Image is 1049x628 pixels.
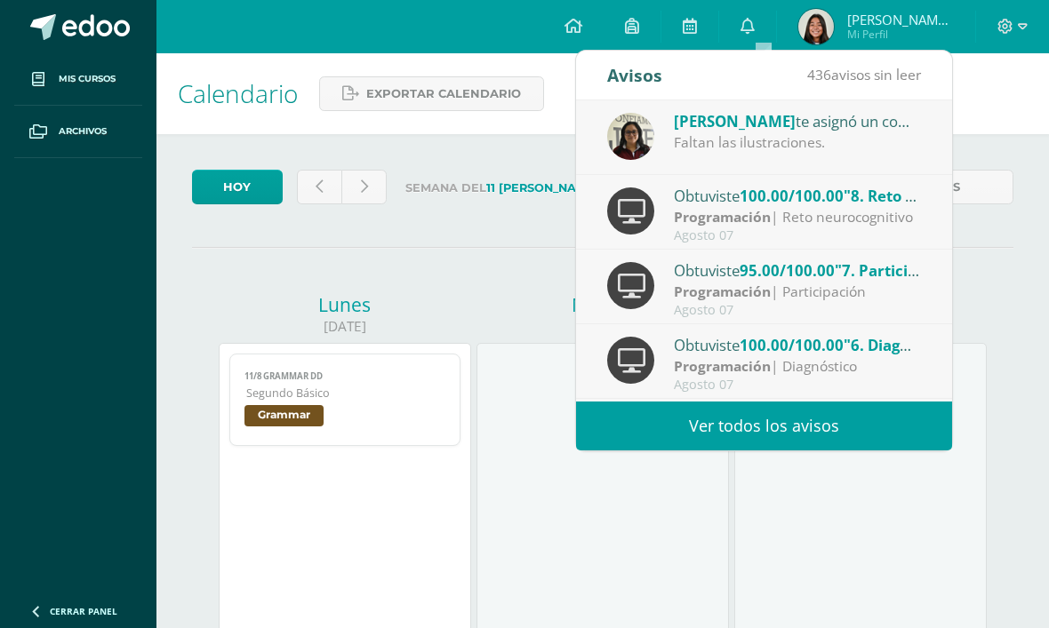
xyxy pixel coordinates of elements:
div: Agosto 07 [674,378,921,393]
div: Martes [476,292,729,317]
span: Mis cursos [59,72,116,86]
a: Hoy [192,170,283,204]
strong: Programación [674,207,771,227]
span: "7. Participación" [835,260,965,281]
div: Faltan las ilustraciones. [674,132,921,153]
label: Semana del al [401,170,735,206]
div: Avisos [607,51,662,99]
div: Agosto 07 [674,228,921,243]
span: avisos sin leer [807,65,921,84]
a: Archivos [14,106,142,158]
a: 11/8 Grammar DDSegundo BásicoGrammar [229,354,460,446]
span: [PERSON_NAME] [674,111,796,131]
span: Grammar [244,405,324,426]
span: 436 [807,65,831,84]
span: "6. Diagnóstico" [844,335,960,355]
div: | Participación [674,282,921,302]
span: Mi Perfil [847,27,954,42]
strong: 11 [PERSON_NAME] [486,181,599,195]
div: Obtuviste en [674,184,921,207]
div: | Diagnóstico [674,356,921,377]
span: 100.00/100.00 [740,186,844,206]
span: [PERSON_NAME] [PERSON_NAME] [847,11,954,28]
a: Mis cursos [14,53,142,106]
strong: Programación [674,282,771,301]
div: Agosto 07 [674,303,921,318]
div: te asignó un comentario en '01/08 Vocabulario Animales salvajes' para 'Cultura e idioma maya' [674,109,921,132]
span: 95.00/100.00 [740,260,835,281]
div: [DATE] [476,317,729,336]
div: Obtuviste en [674,333,921,356]
div: Obtuviste en [674,258,921,282]
div: | Reto neurocognitivo [674,207,921,227]
span: 100.00/100.00 [740,335,844,355]
a: Exportar calendario [319,76,544,111]
strong: Programación [674,356,771,376]
span: Segundo Básico [246,386,444,401]
span: Exportar calendario [366,77,521,110]
span: Calendario [178,76,298,110]
span: Cerrar panel [50,605,117,617]
span: Archivos [59,124,107,139]
img: 81f67849df8a724b0181ebd0338a31b1.png [798,9,834,44]
div: Lunes [219,292,471,317]
a: Ver todos los avisos [576,401,952,450]
div: [DATE] [219,317,471,336]
img: c64be9d0b6a0f58b034d7201874f2d94.png [607,113,654,160]
span: "8. Reto neurocognitivo" [844,186,1024,206]
span: 11/8 Grammar DD [244,370,444,382]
